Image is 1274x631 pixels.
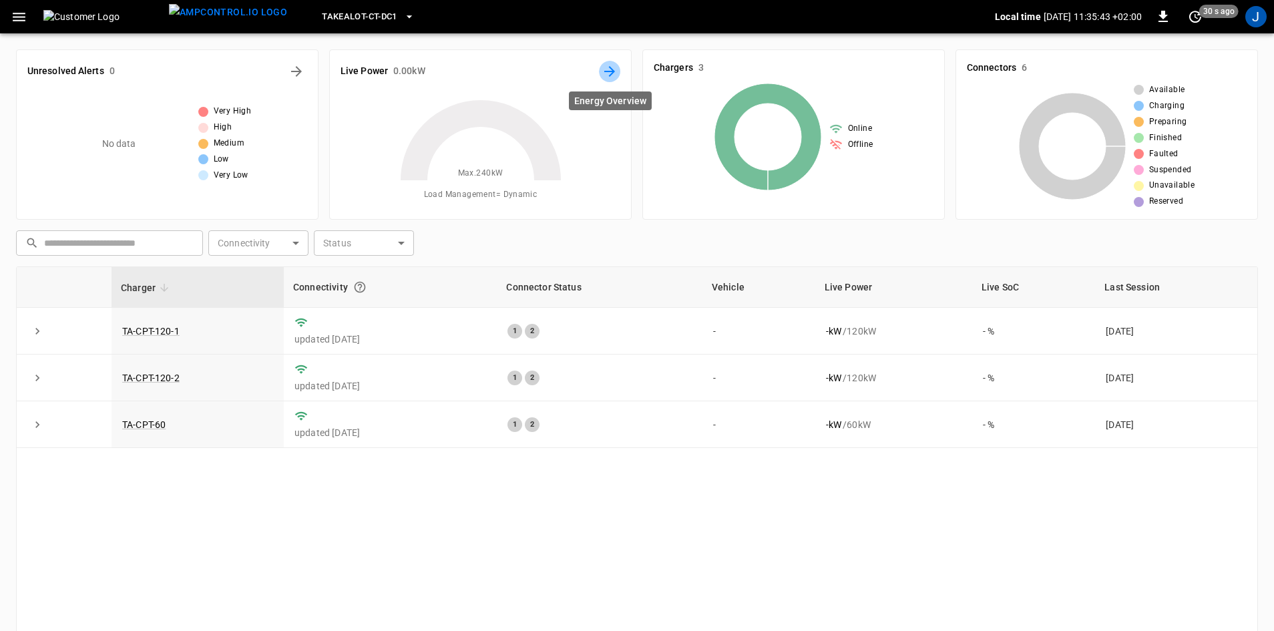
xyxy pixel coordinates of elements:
[848,122,872,136] span: Online
[826,371,841,385] p: - kW
[702,401,815,448] td: -
[972,308,1095,355] td: - %
[525,371,540,385] div: 2
[654,61,693,75] h6: Chargers
[27,415,47,435] button: expand row
[525,324,540,339] div: 2
[121,280,173,296] span: Charger
[1149,148,1179,161] span: Faulted
[341,64,388,79] h6: Live Power
[1095,267,1257,308] th: Last Session
[286,61,307,82] button: All Alerts
[1149,99,1185,113] span: Charging
[967,61,1016,75] h6: Connectors
[294,426,486,439] p: updated [DATE]
[27,368,47,388] button: expand row
[599,61,620,82] button: Energy Overview
[322,9,397,25] span: Takealot-CT-DC1
[293,275,487,299] div: Connectivity
[214,121,232,134] span: High
[826,325,962,338] div: / 120 kW
[1245,6,1267,27] div: profile-icon
[294,379,486,393] p: updated [DATE]
[214,153,229,166] span: Low
[702,308,815,355] td: -
[826,371,962,385] div: / 120 kW
[1149,116,1187,129] span: Preparing
[1199,5,1239,18] span: 30 s ago
[1149,132,1182,145] span: Finished
[1149,83,1185,97] span: Available
[972,401,1095,448] td: - %
[27,321,47,341] button: expand row
[972,267,1095,308] th: Live SoC
[316,4,420,30] button: Takealot-CT-DC1
[169,4,287,21] img: ampcontrol.io logo
[995,10,1041,23] p: Local time
[27,64,104,79] h6: Unresolved Alerts
[43,10,164,23] img: Customer Logo
[1095,308,1257,355] td: [DATE]
[424,188,538,202] span: Load Management = Dynamic
[1149,164,1192,177] span: Suspended
[848,138,873,152] span: Offline
[1149,179,1195,192] span: Unavailable
[702,355,815,401] td: -
[122,373,180,383] a: TA-CPT-120-2
[122,326,180,337] a: TA-CPT-120-1
[826,418,962,431] div: / 60 kW
[110,64,115,79] h6: 0
[393,64,425,79] h6: 0.00 kW
[1149,195,1183,208] span: Reserved
[507,371,522,385] div: 1
[1044,10,1142,23] p: [DATE] 11:35:43 +02:00
[815,267,972,308] th: Live Power
[214,137,244,150] span: Medium
[102,137,136,151] p: No data
[122,419,166,430] a: TA-CPT-60
[826,418,841,431] p: - kW
[1022,61,1027,75] h6: 6
[294,333,486,346] p: updated [DATE]
[507,417,522,432] div: 1
[702,267,815,308] th: Vehicle
[569,91,652,110] div: Energy Overview
[458,167,503,180] span: Max. 240 kW
[1185,6,1206,27] button: set refresh interval
[497,267,702,308] th: Connector Status
[1095,355,1257,401] td: [DATE]
[525,417,540,432] div: 2
[972,355,1095,401] td: - %
[214,169,248,182] span: Very Low
[698,61,704,75] h6: 3
[348,275,372,299] button: Connection between the charger and our software.
[214,105,252,118] span: Very High
[507,324,522,339] div: 1
[1095,401,1257,448] td: [DATE]
[826,325,841,338] p: - kW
